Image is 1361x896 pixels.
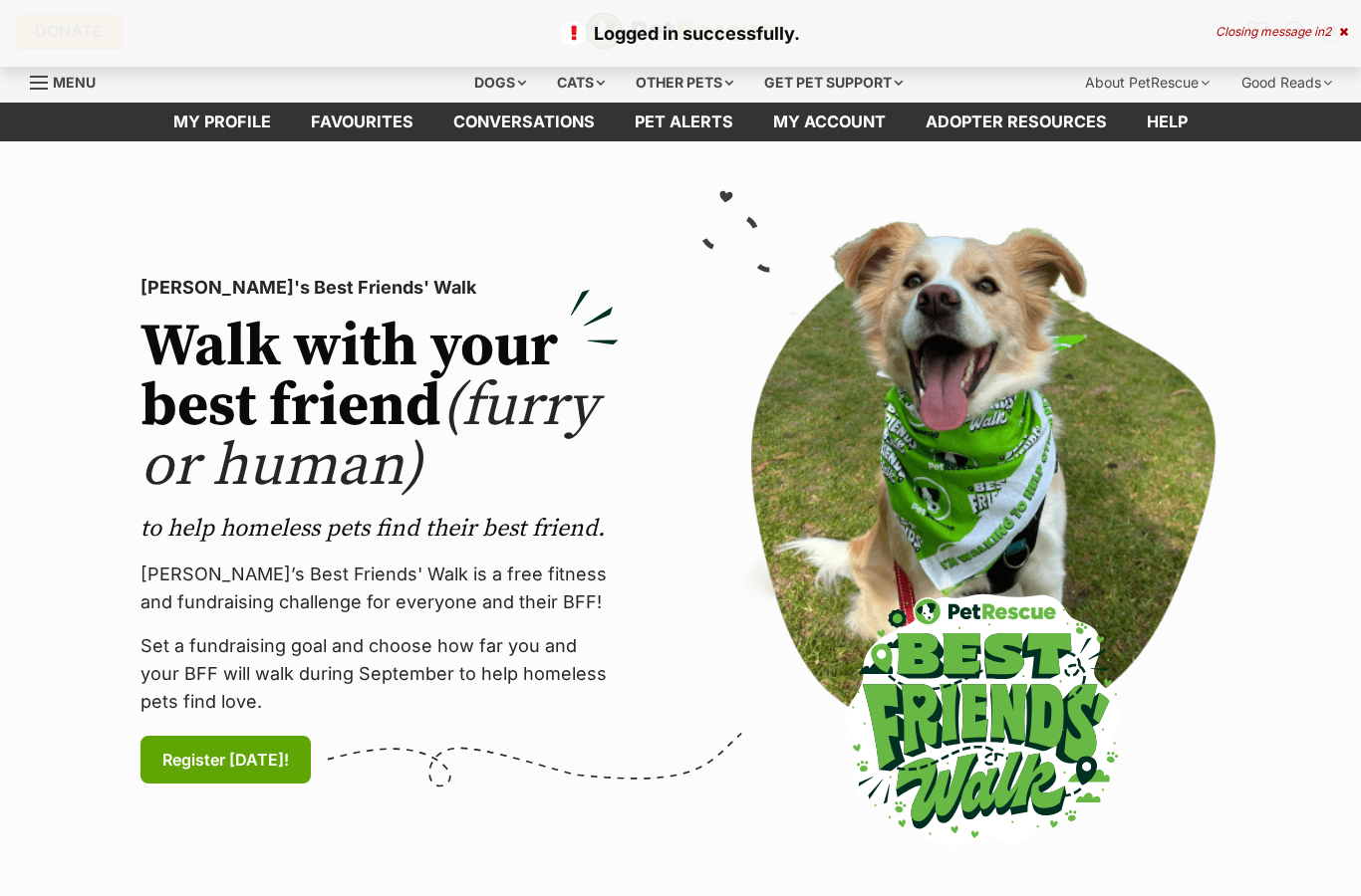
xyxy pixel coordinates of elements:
a: conversations [433,103,615,141]
a: Favourites [291,103,433,141]
div: Get pet support [750,63,917,103]
a: Help [1127,103,1208,141]
div: Other pets [622,63,747,103]
h2: Walk with your best friend [140,318,619,497]
a: Adopter resources [906,103,1127,141]
div: Cats [543,63,619,103]
a: Menu [30,63,110,99]
span: Register [DATE]! [162,748,289,772]
div: Good Reads [1227,63,1346,103]
a: Register [DATE]! [140,736,311,784]
div: About PetRescue [1071,63,1224,103]
span: (furry or human) [140,369,598,504]
p: [PERSON_NAME]’s Best Friends' Walk is a free fitness and fundraising challenge for everyone and t... [140,560,619,616]
p: to help homeless pets find their best friend. [140,513,619,545]
a: My account [753,103,906,141]
p: Set a fundraising goal and choose how far you and your BFF will walk during September to help hom... [140,632,619,716]
div: Dogs [460,63,540,103]
span: Menu [53,74,96,91]
a: My profile [153,103,291,141]
a: Pet alerts [615,103,753,141]
p: [PERSON_NAME]'s Best Friends' Walk [140,274,619,302]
